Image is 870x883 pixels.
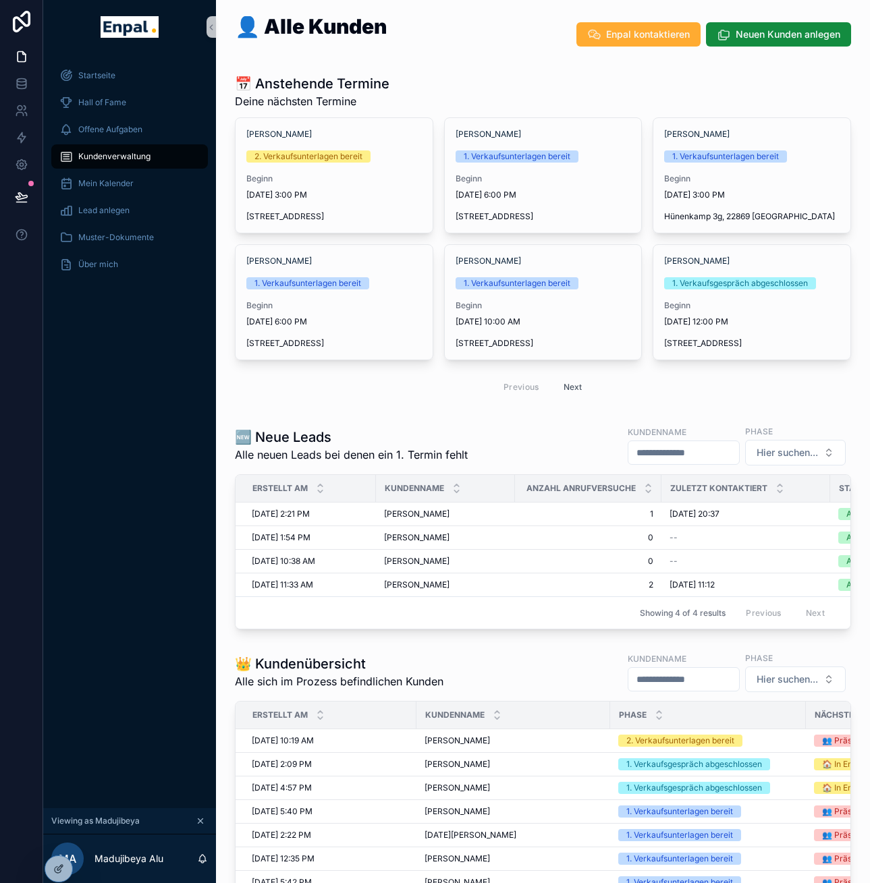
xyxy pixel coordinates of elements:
[51,171,208,196] a: Mein Kalender
[252,759,408,770] a: [DATE] 2:09 PM
[670,579,715,590] span: [DATE] 11:12
[606,28,690,41] span: Enpal kontaktieren
[456,316,631,327] span: [DATE] 10:00 AM
[670,509,822,519] a: [DATE] 20:37
[384,532,507,543] a: [PERSON_NAME]
[43,54,216,294] div: scrollable content
[618,853,798,865] a: 1. Verkaufsunterlagen bereit
[846,579,866,591] div: Aktiv
[384,579,450,590] span: [PERSON_NAME]
[78,151,151,162] span: Kundenverwaltung
[235,654,443,673] h1: 👑 Kundenübersicht
[94,852,163,865] p: Madujibeya Alu
[670,556,822,567] a: --
[78,97,126,108] span: Hall of Fame
[425,853,490,864] span: [PERSON_NAME]
[252,579,368,590] a: [DATE] 11:33 AM
[384,509,507,519] a: [PERSON_NAME]
[672,150,779,163] div: 1. Verkaufsunterlagen bereit
[51,117,208,142] a: Offene Aufgaben
[384,556,507,567] a: [PERSON_NAME]
[246,129,312,140] span: [PERSON_NAME]
[425,710,485,720] span: Kundenname
[523,556,653,567] span: 0
[78,70,115,81] span: Startseite
[670,483,767,494] span: Zuletzt kontaktiert
[626,805,733,818] div: 1. Verkaufsunterlagen bereit
[252,509,310,519] span: [DATE] 2:21 PM
[618,782,798,794] a: 1. Verkaufsgespräch abgeschlossen
[425,759,490,770] span: [PERSON_NAME]
[252,782,312,793] span: [DATE] 4:57 PM
[618,805,798,818] a: 1. Verkaufsunterlagen bereit
[626,853,733,865] div: 1. Verkaufsunterlagen bereit
[456,190,631,200] span: [DATE] 6:00 PM
[425,806,490,817] span: [PERSON_NAME]
[246,211,422,222] span: [STREET_ADDRESS]
[664,190,840,200] span: [DATE] 3:00 PM
[384,509,450,519] span: [PERSON_NAME]
[252,806,312,817] span: [DATE] 5:40 PM
[456,300,631,311] span: Beginn
[235,428,468,447] h1: 🆕 Neue Leads
[619,710,647,720] span: Phase
[626,735,734,747] div: 2. Verkaufsunterlagen bereit
[246,190,422,200] span: [DATE] 3:00 PM
[706,22,851,47] button: Neuen Kunden anlegen
[670,509,719,519] span: [DATE] 20:37
[246,300,422,311] span: Beginn
[456,256,521,266] span: [PERSON_NAME]
[670,532,678,543] span: --
[235,447,468,463] span: Alle neuen Leads bei denen ein 1. Termin fehlt
[618,758,798,770] a: 1. Verkaufsgespräch abgeschlossen
[456,338,631,349] span: [STREET_ADDRESS]
[456,173,631,184] span: Beginn
[252,853,408,864] a: [DATE] 12:35 PM
[640,608,726,619] span: Showing 4 of 4 results
[464,150,570,163] div: 1. Verkaufsunterlagen bereit
[425,830,516,841] span: [DATE][PERSON_NAME]
[384,579,507,590] a: [PERSON_NAME]
[78,232,154,243] span: Muster-Dokumente
[252,556,368,567] a: [DATE] 10:38 AM
[252,806,408,817] a: [DATE] 5:40 PM
[51,90,208,115] a: Hall of Fame
[425,759,602,770] a: [PERSON_NAME]
[456,129,521,140] a: [PERSON_NAME]
[745,666,846,692] button: Select Button
[664,129,730,140] span: [PERSON_NAME]
[235,16,387,36] h1: 👤 Alle Kunden
[745,652,773,664] label: Phase
[235,93,389,109] span: Deine nächsten Termine
[757,446,818,459] span: Hier suchen...
[736,28,840,41] span: Neuen Kunden anlegen
[523,509,653,519] a: 1
[235,74,389,93] h1: 📅 Anstehende Termine
[664,316,840,327] span: [DATE] 12:00 PM
[626,782,762,794] div: 1. Verkaufsgespräch abgeschlossen
[526,483,636,494] span: Anzahl Anrufversuche
[252,579,313,590] span: [DATE] 11:33 AM
[425,782,490,793] span: [PERSON_NAME]
[384,556,450,567] span: [PERSON_NAME]
[59,851,76,867] span: MA
[384,532,450,543] span: [PERSON_NAME]
[664,300,840,311] span: Beginn
[523,532,653,543] span: 0
[664,338,840,349] span: [STREET_ADDRESS]
[51,198,208,223] a: Lead anlegen
[670,579,822,590] a: [DATE] 11:12
[628,426,686,438] label: Kundenname
[51,63,208,88] a: Startseite
[664,256,730,266] a: [PERSON_NAME]
[252,532,310,543] span: [DATE] 1:54 PM
[252,483,308,494] span: Erstellt Am
[252,830,311,841] span: [DATE] 2:22 PM
[523,579,653,590] a: 2
[252,509,368,519] a: [DATE] 2:21 PM
[78,124,142,135] span: Offene Aufgaben
[425,806,602,817] a: [PERSON_NAME]
[51,252,208,277] a: Über mich
[425,830,602,841] a: [DATE][PERSON_NAME]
